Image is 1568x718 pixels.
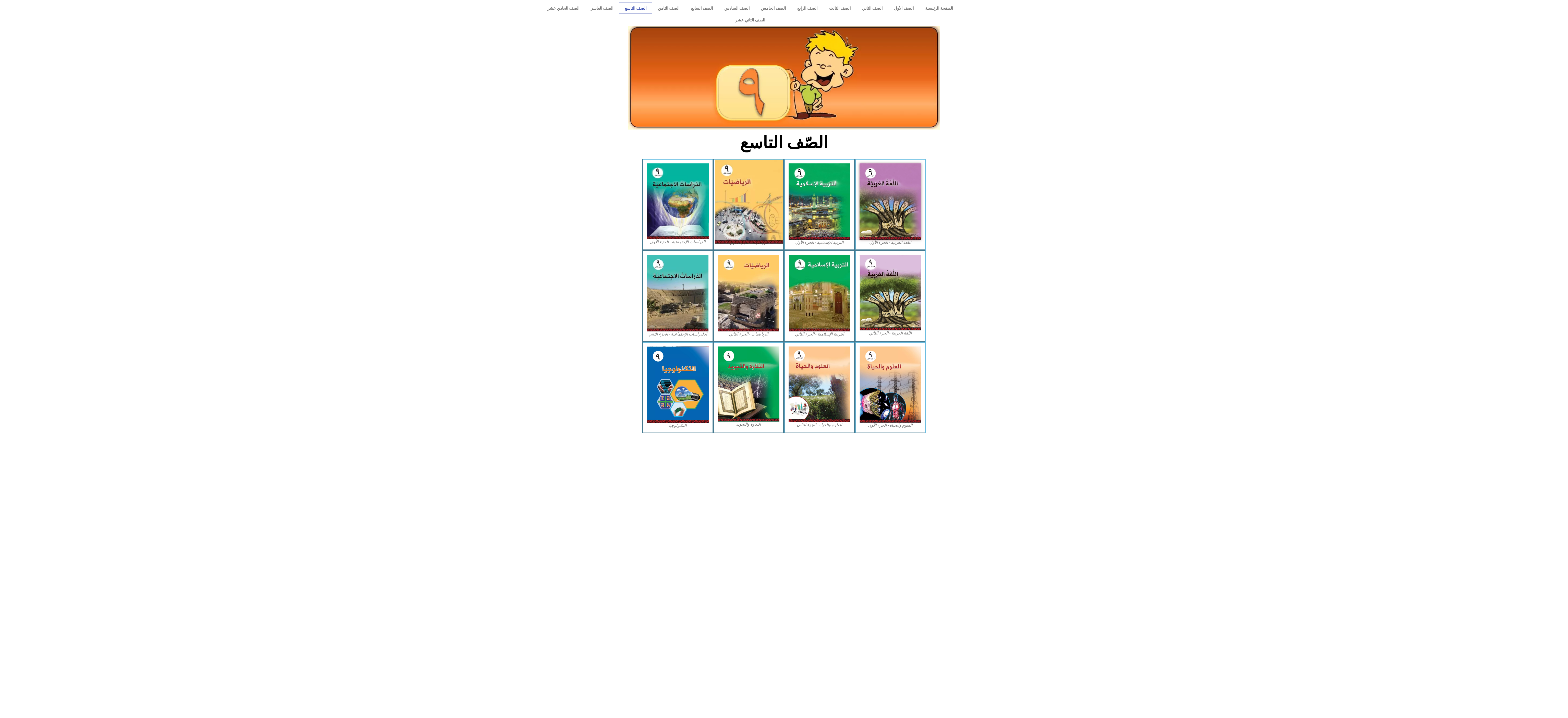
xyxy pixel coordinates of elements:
figcaption: التربية الإسلامية - الجزء الثاني [789,331,850,337]
h2: الصّف التاسع [700,133,868,153]
figcaption: اللغة العربية - الجزء الثاني [860,330,921,336]
figcaption: العلوم والحياة - الجزء الأول [860,423,921,428]
a: الصف الحادي عشر [542,3,585,14]
a: الصف الرابع [792,3,823,14]
figcaption: التلاوة والتجويد [718,422,780,427]
figcaption: الرياضيات - الجزء الثاني [718,331,780,337]
a: الصف السابع [685,3,718,14]
a: الصف الثالث [823,3,856,14]
a: الصف الثاني عشر [542,14,959,26]
a: الصف الثامن [652,3,685,14]
a: الصف الأول [888,3,920,14]
a: الصف التاسع [619,3,652,14]
figcaption: التربية الإسلامية - الجزء الأول [789,240,850,245]
a: الصف السادس [718,3,755,14]
figcaption: الالدراسات الإجتماعية - الجزء الثاني [647,331,709,337]
a: الصف العاشر [585,3,619,14]
figcaption: اللغة العربية - الجزء الأول​ [860,240,921,245]
figcaption: التكنولوجيا [647,423,709,428]
a: الصف الخامس [755,3,792,14]
a: الصف الثاني [856,3,888,14]
figcaption: العلوم والحياة - الجزء الثاني [789,422,850,428]
a: الصفحة الرئيسية [920,3,959,14]
figcaption: الدراسات الإجتماعية - الجزء الأول​ [647,239,709,245]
